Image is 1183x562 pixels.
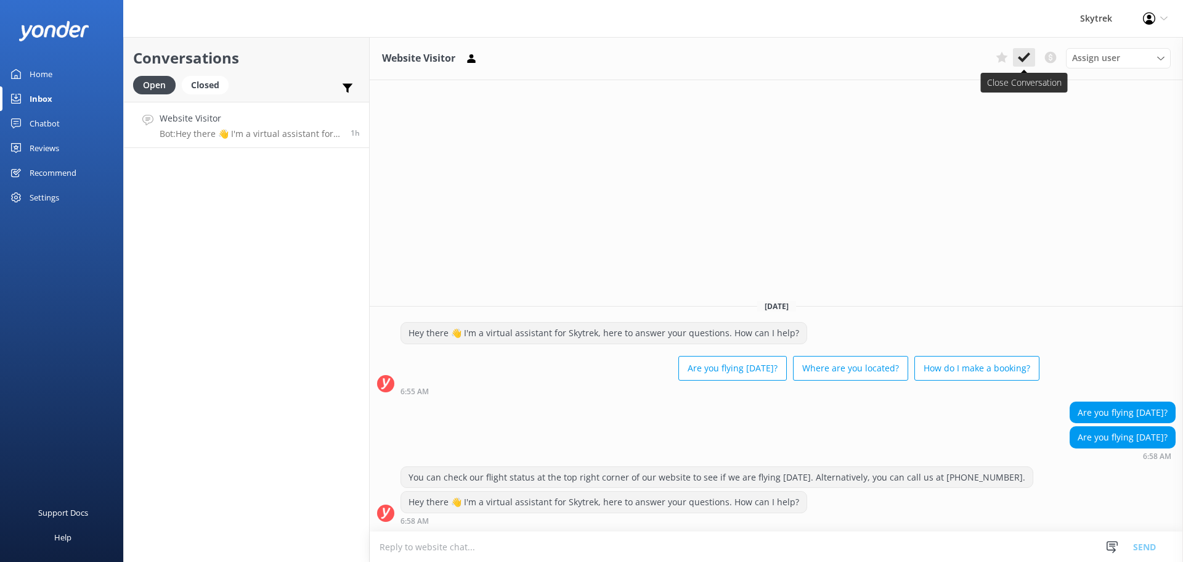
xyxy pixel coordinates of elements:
[400,388,429,395] strong: 6:55 AM
[382,51,455,67] h3: Website Visitor
[182,76,229,94] div: Closed
[757,301,796,312] span: [DATE]
[133,76,176,94] div: Open
[30,185,59,210] div: Settings
[678,356,787,381] button: Are you flying [DATE]?
[400,387,1039,395] div: Oct 03 2025 06:55am (UTC +13:00) Pacific/Auckland
[133,78,182,91] a: Open
[400,518,429,525] strong: 6:58 AM
[124,102,369,148] a: Website VisitorBot:Hey there 👋 I'm a virtual assistant for Skytrek, here to answer your questions...
[1070,427,1175,448] div: Are you flying [DATE]?
[30,136,59,160] div: Reviews
[401,492,807,513] div: Hey there 👋 I'm a virtual assistant for Skytrek, here to answer your questions. How can I help?
[401,323,807,344] div: Hey there 👋 I'm a virtual assistant for Skytrek, here to answer your questions. How can I help?
[30,160,76,185] div: Recommend
[351,128,360,138] span: Oct 03 2025 06:58am (UTC +13:00) Pacific/Auckland
[160,112,341,125] h4: Website Visitor
[182,78,235,91] a: Closed
[793,356,908,381] button: Where are you located?
[30,62,52,86] div: Home
[1143,453,1171,460] strong: 6:58 AM
[1070,402,1175,423] div: Are you flying [DATE]?
[30,111,60,136] div: Chatbot
[30,86,52,111] div: Inbox
[1072,51,1120,65] span: Assign user
[1066,48,1171,68] div: Assign User
[54,525,71,550] div: Help
[401,467,1033,488] div: You can check our flight status at the top right corner of our website to see if we are flying [D...
[18,21,89,41] img: yonder-white-logo.png
[160,128,341,139] p: Bot: Hey there 👋 I'm a virtual assistant for Skytrek, here to answer your questions. How can I help?
[1070,452,1176,460] div: Oct 03 2025 06:58am (UTC +13:00) Pacific/Auckland
[914,356,1039,381] button: How do I make a booking?
[400,516,807,525] div: Oct 03 2025 06:58am (UTC +13:00) Pacific/Auckland
[133,46,360,70] h2: Conversations
[38,500,88,525] div: Support Docs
